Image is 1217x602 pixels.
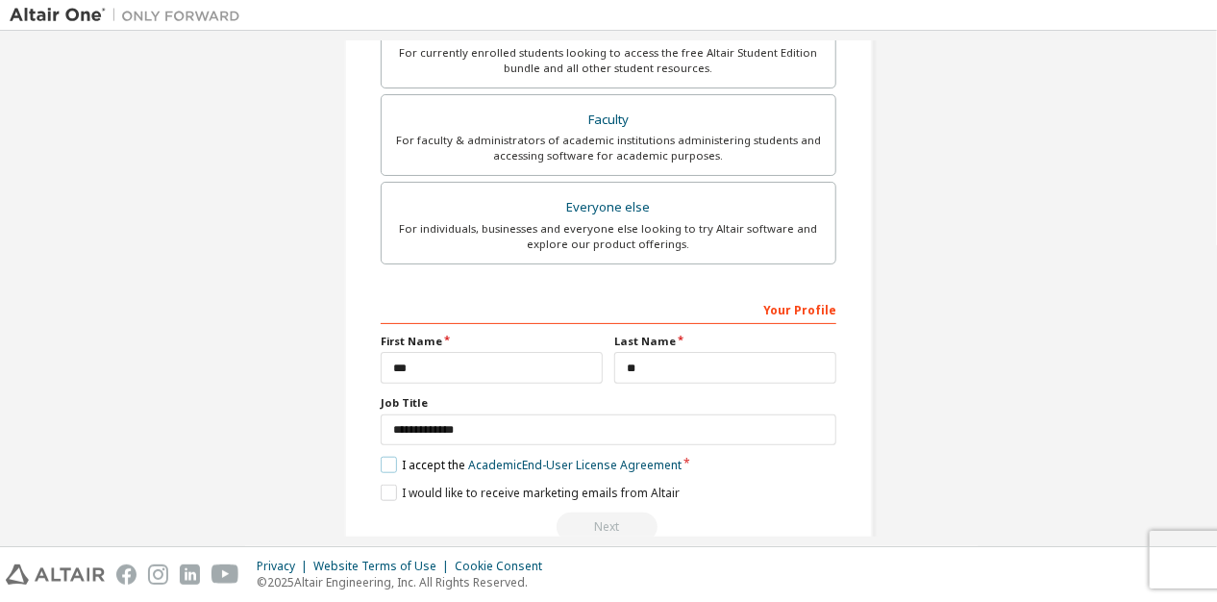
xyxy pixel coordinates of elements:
[455,559,554,574] div: Cookie Consent
[211,564,239,585] img: youtube.svg
[393,194,824,221] div: Everyone else
[10,6,250,25] img: Altair One
[393,221,824,252] div: For individuals, businesses and everyone else looking to try Altair software and explore our prod...
[180,564,200,585] img: linkedin.svg
[381,395,836,411] label: Job Title
[381,457,682,473] label: I accept the
[381,485,680,501] label: I would like to receive marketing emails from Altair
[468,457,682,473] a: Academic End-User License Agreement
[116,564,137,585] img: facebook.svg
[614,334,836,349] label: Last Name
[381,513,836,541] div: Read and acccept EULA to continue
[393,45,824,76] div: For currently enrolled students looking to access the free Altair Student Edition bundle and all ...
[257,574,554,590] p: © 2025 Altair Engineering, Inc. All Rights Reserved.
[148,564,168,585] img: instagram.svg
[393,133,824,163] div: For faculty & administrators of academic institutions administering students and accessing softwa...
[381,293,836,324] div: Your Profile
[393,107,824,134] div: Faculty
[381,334,603,349] label: First Name
[257,559,313,574] div: Privacy
[313,559,455,574] div: Website Terms of Use
[6,564,105,585] img: altair_logo.svg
